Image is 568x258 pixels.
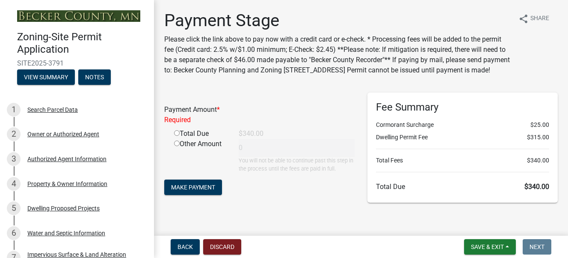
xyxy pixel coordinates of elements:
[17,10,140,22] img: Becker County, Minnesota
[17,31,147,56] h4: Zoning-Site Permit Application
[7,177,21,191] div: 4
[164,180,222,195] button: Make Payment
[524,183,549,191] span: $340.00
[530,120,549,129] span: $25.00
[7,152,21,166] div: 3
[7,226,21,240] div: 6
[376,101,549,114] h6: Fee Summary
[471,243,504,250] span: Save & Exit
[7,127,21,141] div: 2
[523,239,551,255] button: Next
[27,205,100,211] div: Dwelling Proposed Projects
[527,156,549,165] span: $340.00
[203,239,241,255] button: Discard
[171,184,215,191] span: Make Payment
[376,133,549,142] li: Dwelling Permit Fee
[17,69,75,85] button: View Summary
[78,69,111,85] button: Notes
[512,10,556,27] button: shareShare
[27,181,107,187] div: Property & Owner Information
[464,239,516,255] button: Save & Exit
[376,183,549,191] h6: Total Due
[27,230,105,236] div: Water and Septic Information
[164,115,355,125] div: Required
[78,74,111,81] wm-modal-confirm: Notes
[171,239,200,255] button: Back
[177,243,193,250] span: Back
[376,120,549,129] li: Cormorant Surcharge
[164,34,512,75] p: Please click the link above to pay now with a credit card or e-check. * Processing fees will be a...
[518,14,529,24] i: share
[530,14,549,24] span: Share
[168,129,232,139] div: Total Due
[27,156,106,162] div: Authorized Agent Information
[158,105,361,125] div: Payment Amount
[27,131,99,137] div: Owner or Authorized Agent
[7,201,21,215] div: 5
[7,103,21,117] div: 1
[27,107,78,113] div: Search Parcel Data
[168,139,232,173] div: Other Amount
[17,74,75,81] wm-modal-confirm: Summary
[527,133,549,142] span: $315.00
[376,156,549,165] li: Total Fees
[164,10,512,31] h1: Payment Stage
[530,243,544,250] span: Next
[17,59,137,67] span: SITE2025-3791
